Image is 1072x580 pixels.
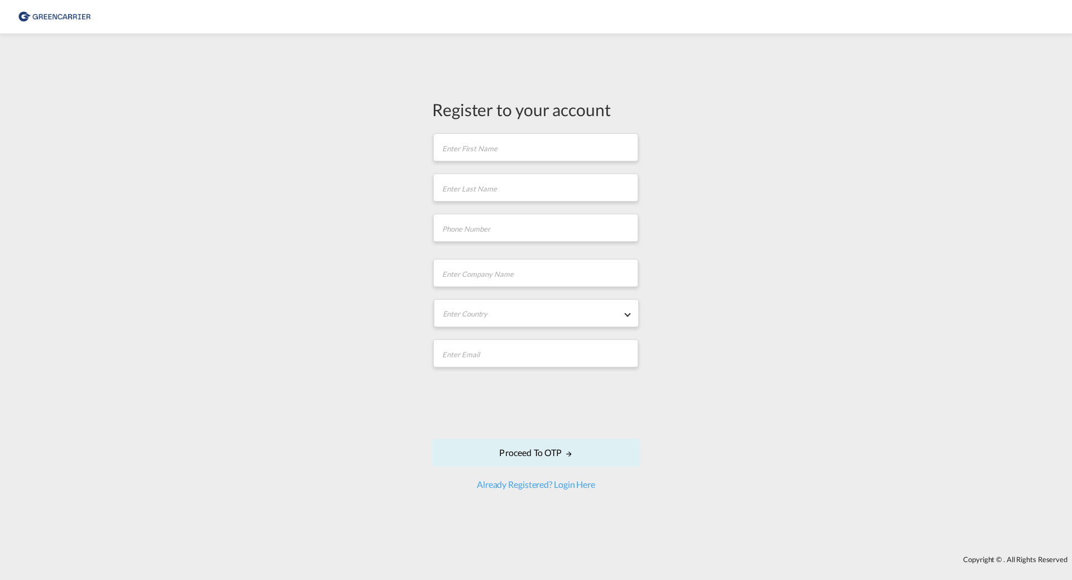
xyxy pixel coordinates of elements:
[433,339,638,367] input: Enter Email
[477,479,595,490] a: Already Registered? Login Here
[434,299,639,327] md-select: Enter Country
[432,439,640,467] button: Proceed to OTPicon-arrow-right
[433,214,638,242] input: Phone Number
[433,259,638,287] input: Enter Company Name
[451,378,621,422] iframe: reCAPTCHA
[17,4,92,30] img: 8cf206808afe11efa76fcd1e3d746489.png
[433,133,638,161] input: Enter First Name
[433,174,638,202] input: Enter Last Name
[432,98,640,121] div: Register to your account
[565,450,573,458] md-icon: icon-arrow-right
